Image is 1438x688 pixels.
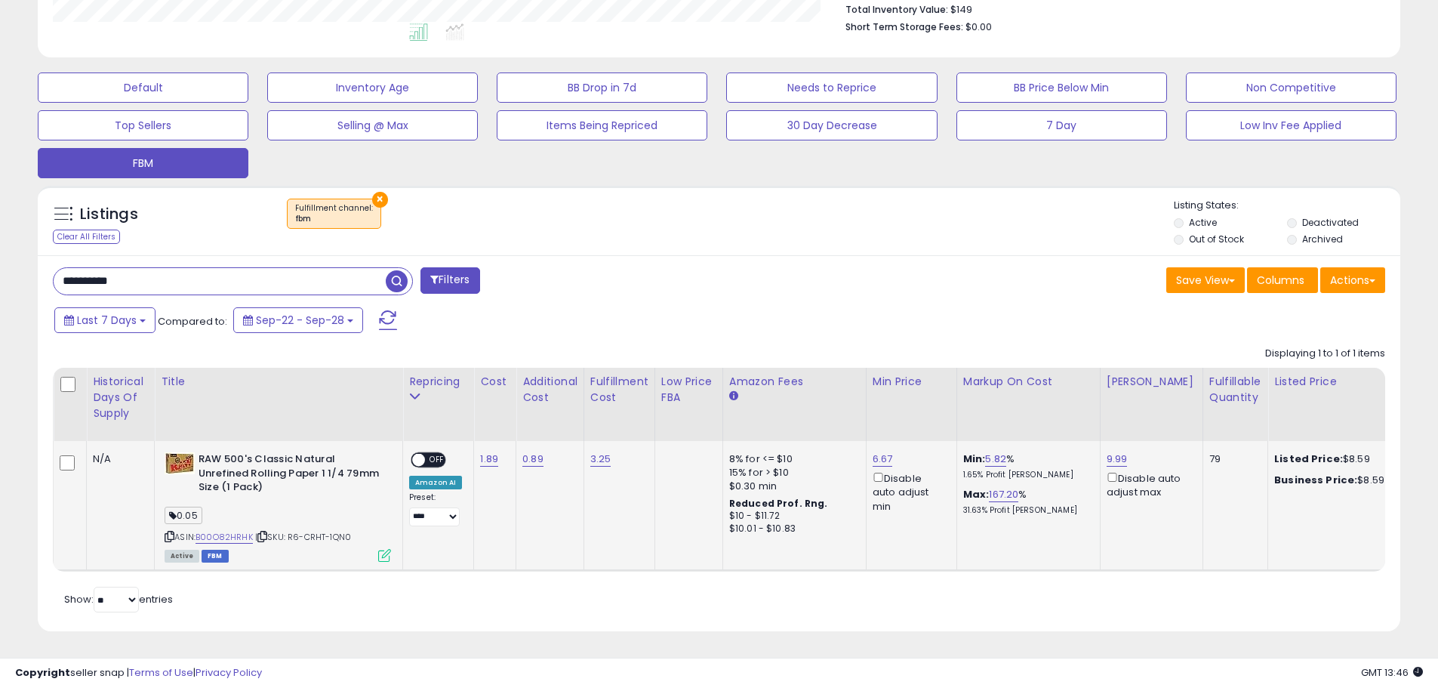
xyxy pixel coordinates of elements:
[661,374,716,406] div: Low Price FBA
[497,110,707,140] button: Items Being Repriced
[1107,452,1128,467] a: 9.99
[1186,110,1396,140] button: Low Inv Fee Applied
[196,665,262,680] a: Privacy Policy
[956,110,1167,140] button: 7 Day
[1209,452,1256,466] div: 79
[1302,216,1359,229] label: Deactivated
[93,452,143,466] div: N/A
[729,523,854,535] div: $10.01 - $10.83
[233,307,363,333] button: Sep-22 - Sep-28
[1361,665,1423,680] span: 2025-10-8 13:46 GMT
[165,507,202,524] span: 0.05
[873,470,945,514] div: Disable auto adjust min
[590,452,611,467] a: 3.25
[873,374,950,390] div: Min Price
[729,390,738,403] small: Amazon Fees.
[963,452,1089,480] div: %
[38,148,248,178] button: FBM
[38,110,248,140] button: Top Sellers
[165,550,199,563] span: All listings currently available for purchase on Amazon
[522,452,543,467] a: 0.89
[522,374,577,406] div: Additional Cost
[963,487,990,501] b: Max:
[726,110,937,140] button: 30 Day Decrease
[420,267,479,294] button: Filters
[129,665,193,680] a: Terms of Use
[93,374,148,421] div: Historical Days Of Supply
[409,476,462,489] div: Amazon AI
[956,73,1167,103] button: BB Price Below Min
[1209,374,1261,406] div: Fulfillable Quantity
[480,452,498,467] a: 1.89
[202,550,229,563] span: FBM
[729,497,828,510] b: Reduced Prof. Rng.
[53,230,120,244] div: Clear All Filters
[590,374,648,406] div: Fulfillment Cost
[64,592,173,606] span: Show: entries
[196,531,253,544] a: B00O82HRHK
[1166,267,1245,293] button: Save View
[1189,216,1217,229] label: Active
[726,73,937,103] button: Needs to Reprice
[295,202,373,225] span: Fulfillment channel :
[1265,347,1385,361] div: Displaying 1 to 1 of 1 items
[165,452,195,474] img: 51vwB1mAuYL._SL40_.jpg
[77,313,137,328] span: Last 7 Days
[729,374,860,390] div: Amazon Fees
[1257,273,1304,288] span: Columns
[729,510,854,523] div: $10 - $11.72
[1302,233,1343,245] label: Archived
[845,3,948,16] b: Total Inventory Value:
[989,487,1018,502] a: 167.20
[1174,199,1400,213] p: Listing States:
[729,452,854,466] div: 8% for <= $10
[729,480,854,493] div: $0.30 min
[1107,374,1196,390] div: [PERSON_NAME]
[985,452,1006,467] a: 5.82
[267,73,478,103] button: Inventory Age
[1274,452,1400,466] div: $8.59
[409,374,467,390] div: Repricing
[480,374,510,390] div: Cost
[256,313,344,328] span: Sep-22 - Sep-28
[267,110,478,140] button: Selling @ Max
[845,20,963,33] b: Short Term Storage Fees:
[1186,73,1396,103] button: Non Competitive
[80,204,138,225] h5: Listings
[295,214,373,224] div: fbm
[963,488,1089,516] div: %
[729,466,854,480] div: 15% for > $10
[963,470,1089,480] p: 1.65% Profit [PERSON_NAME]
[255,531,351,543] span: | SKU: R6-CRHT-1QN0
[873,452,893,467] a: 6.67
[425,454,449,467] span: OFF
[1274,452,1343,466] b: Listed Price:
[956,368,1100,441] th: The percentage added to the cost of goods (COGS) that forms the calculator for Min & Max prices.
[963,452,986,466] b: Min:
[1107,470,1191,499] div: Disable auto adjust max
[15,666,262,680] div: seller snap | |
[15,665,70,680] strong: Copyright
[1247,267,1318,293] button: Columns
[161,374,396,390] div: Title
[372,192,388,208] button: ×
[1274,474,1400,487] div: $8.59
[1320,267,1385,293] button: Actions
[199,452,382,498] b: RAW 500's Classic Natural Unrefined Rolling Paper 1 1/4 79mm Size (1 Pack)
[165,452,391,560] div: ASIN:
[409,492,462,526] div: Preset:
[497,73,707,103] button: BB Drop in 7d
[1189,233,1244,245] label: Out of Stock
[963,374,1094,390] div: Markup on Cost
[38,73,248,103] button: Default
[158,314,227,329] span: Compared to:
[965,20,992,34] span: $0.00
[54,307,156,333] button: Last 7 Days
[1274,374,1405,390] div: Listed Price
[963,505,1089,516] p: 31.63% Profit [PERSON_NAME]
[1274,473,1357,487] b: Business Price:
